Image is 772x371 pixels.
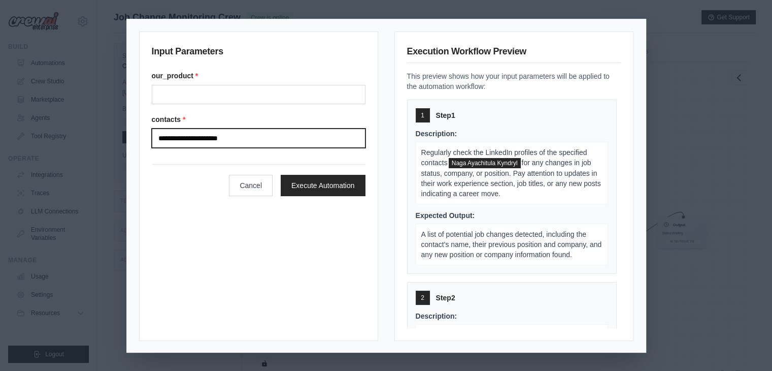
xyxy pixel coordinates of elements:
label: contacts [152,114,365,125]
p: This preview shows how your input parameters will be applied to the automation workflow: [407,71,621,91]
label: our_product [152,71,365,81]
h3: Execution Workflow Preview [407,44,621,63]
span: Step 2 [436,293,455,303]
span: Regularly check the LinkedIn profiles of the specified contacts [421,148,587,167]
span: Expected Output: [416,211,475,220]
button: Cancel [229,175,273,196]
button: Execute Automation [281,175,365,196]
span: 2 [421,294,424,302]
span: Description: [416,312,457,320]
h3: Input Parameters [152,44,365,63]
span: 1 [421,111,424,119]
span: for any changes in job status, company, or position. Pay attention to updates in their work exper... [421,159,601,198]
span: Step 1 [436,110,455,120]
span: contacts [449,158,521,168]
span: A list of potential job changes detected, including the contact's name, their previous position a... [421,230,602,259]
span: Description: [416,130,457,138]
